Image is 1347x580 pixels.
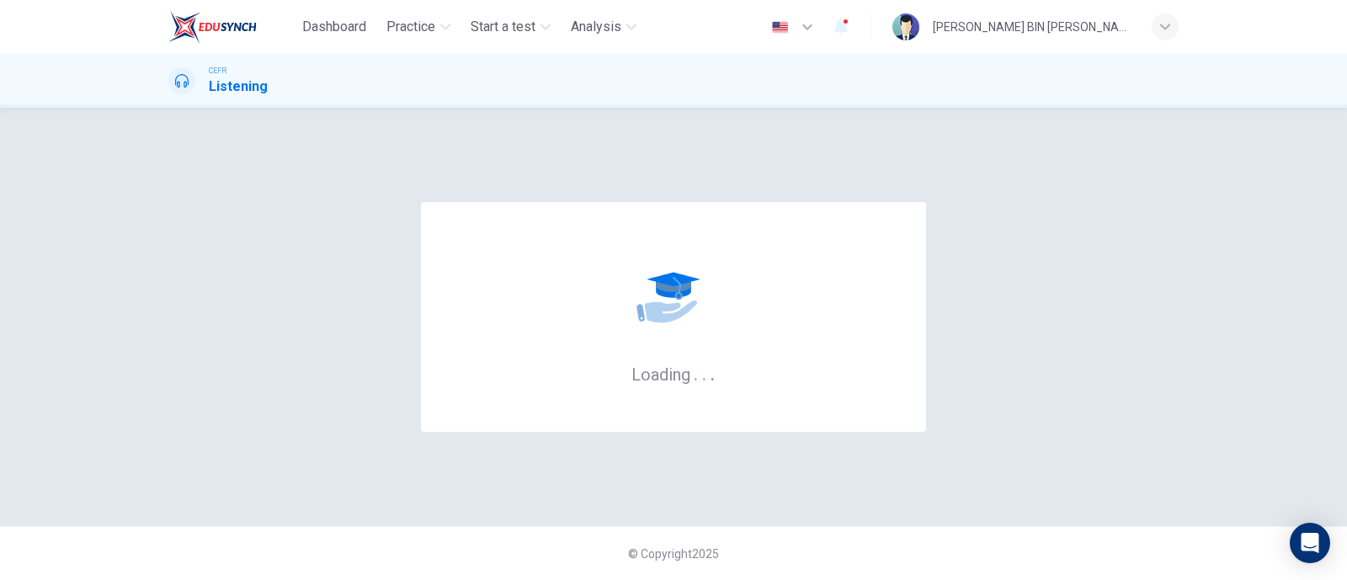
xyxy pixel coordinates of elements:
button: Dashboard [295,12,373,42]
h6: . [693,359,699,386]
span: CEFR [209,65,226,77]
button: Practice [380,12,457,42]
div: Open Intercom Messenger [1290,523,1330,563]
button: Start a test [464,12,557,42]
img: Profile picture [892,13,919,40]
a: EduSynch logo [168,10,295,44]
div: [PERSON_NAME] BIN [PERSON_NAME] [933,17,1131,37]
button: Analysis [564,12,643,42]
h1: Listening [209,77,268,97]
h6: Loading [631,363,716,385]
span: Dashboard [302,17,366,37]
span: Analysis [571,17,621,37]
img: en [769,21,791,34]
span: Practice [386,17,435,37]
h6: . [710,359,716,386]
h6: . [701,359,707,386]
span: Start a test [471,17,535,37]
span: © Copyright 2025 [628,547,719,561]
img: EduSynch logo [168,10,257,44]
